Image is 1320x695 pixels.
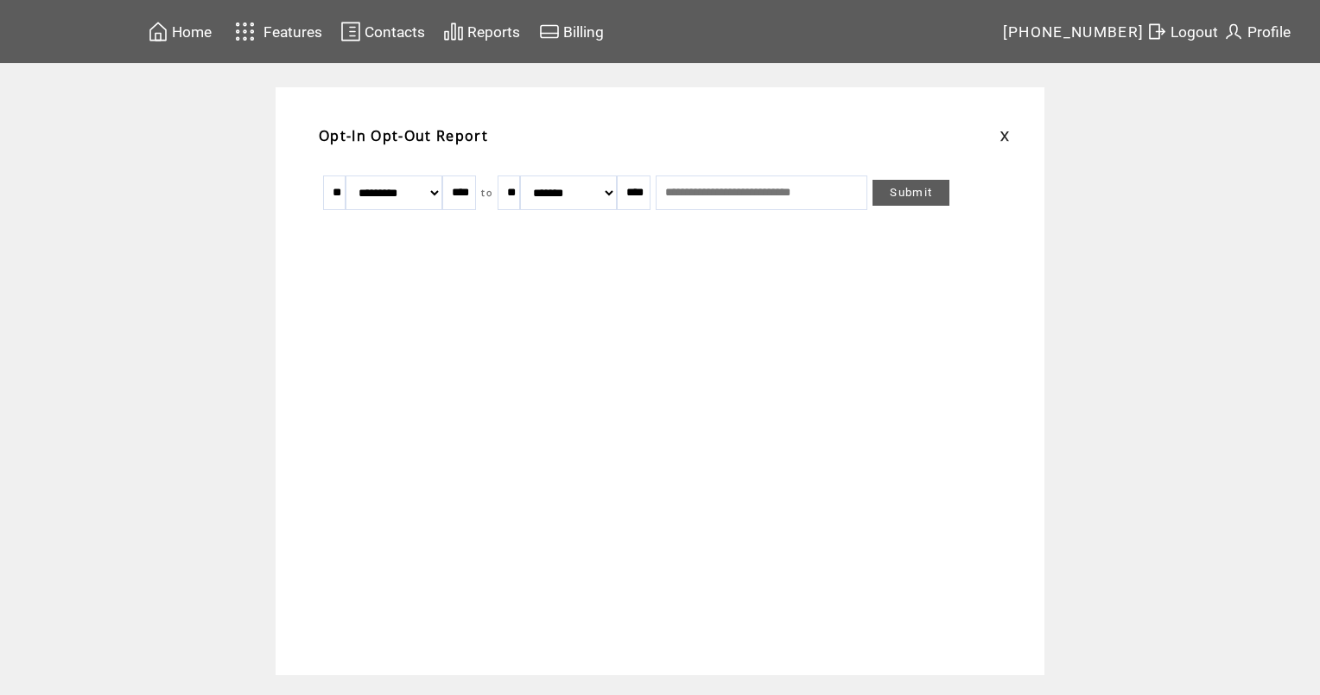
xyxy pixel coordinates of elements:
[536,18,606,45] a: Billing
[1221,18,1293,45] a: Profile
[365,23,425,41] span: Contacts
[1146,21,1167,42] img: exit.svg
[1223,21,1244,42] img: profile.svg
[145,18,214,45] a: Home
[441,18,523,45] a: Reports
[263,23,322,41] span: Features
[1247,23,1291,41] span: Profile
[338,18,428,45] a: Contacts
[227,15,325,48] a: Features
[1144,18,1221,45] a: Logout
[539,21,560,42] img: creidtcard.svg
[340,21,361,42] img: contacts.svg
[319,126,488,145] span: Opt-In Opt-Out Report
[563,23,604,41] span: Billing
[1003,23,1145,41] span: [PHONE_NUMBER]
[467,23,520,41] span: Reports
[873,180,949,206] a: Submit
[443,21,464,42] img: chart.svg
[230,17,260,46] img: features.svg
[172,23,212,41] span: Home
[148,21,168,42] img: home.svg
[1171,23,1218,41] span: Logout
[481,187,492,199] span: to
